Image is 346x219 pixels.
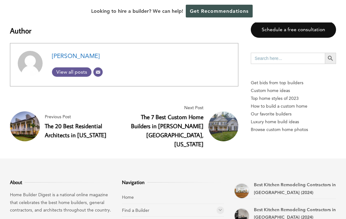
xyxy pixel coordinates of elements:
input: Search here... [251,53,325,64]
a: Browse custom home photos [251,126,336,134]
a: Email [93,67,103,77]
h3: Navigation [122,178,224,186]
a: Home [122,194,134,200]
a: Schedule a free consultation [251,22,336,38]
svg: Search [327,55,334,62]
a: The 7 Best Custom Home Builders in [PERSON_NAME][GEOGRAPHIC_DATA], [US_STATE] [131,113,203,148]
p: Home Builder Digest is a national online magazine that celebrates the best home builders, general... [10,191,112,214]
a: Custom home ideas [251,87,336,95]
a: View all posts [52,67,91,77]
span: Previous Post [45,113,122,121]
span: View all posts [52,69,91,75]
a: The 20 Best Residential Architects in [US_STATE] [45,122,106,139]
a: Top home styles of 2023 [251,95,336,102]
span: Next Post [127,104,203,112]
a: How to build a custom home [251,102,336,110]
a: Get Recommendations [186,5,253,17]
a: Find a Builder [122,207,149,213]
a: Our favorite builders [251,110,336,118]
a: Luxury home build ideas [251,118,336,126]
h3: About [10,178,112,186]
h3: Author [10,17,238,36]
p: Get bids from top builders [251,79,336,87]
a: [PERSON_NAME] [52,52,100,60]
img: Adam Scharf [18,51,43,76]
iframe: Drift Widget Chat Controller [227,174,339,212]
